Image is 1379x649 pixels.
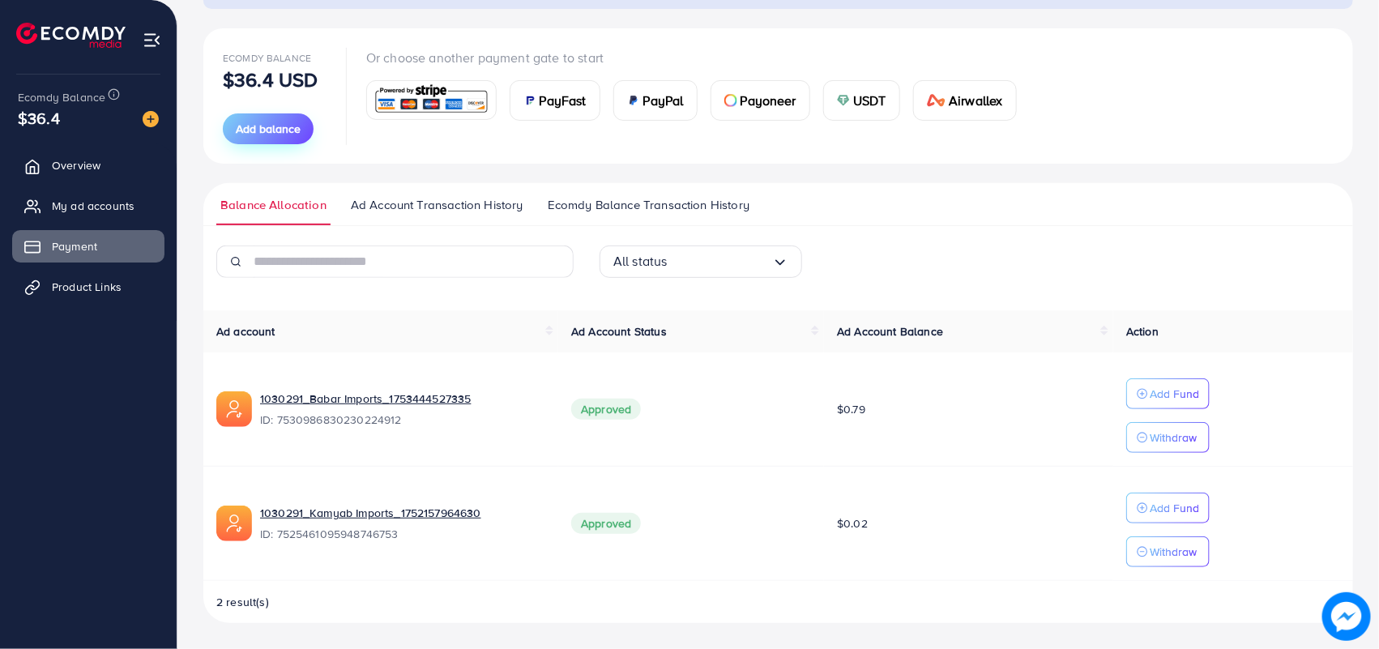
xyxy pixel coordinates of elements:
[52,279,122,295] span: Product Links
[571,513,641,534] span: Approved
[12,230,164,263] a: Payment
[741,91,796,110] span: Payoneer
[1150,428,1197,447] p: Withdraw
[216,391,252,427] img: ic-ads-acc.e4c84228.svg
[510,80,600,121] a: cardPayFast
[12,149,164,181] a: Overview
[52,238,97,254] span: Payment
[260,505,481,521] a: 1030291_Kamyab Imports_1752157964630
[143,111,159,127] img: image
[260,412,545,428] span: ID: 7530986830230224912
[613,80,698,121] a: cardPayPal
[220,196,327,214] span: Balance Allocation
[1150,498,1199,518] p: Add Fund
[613,249,668,274] span: All status
[1150,384,1199,403] p: Add Fund
[668,249,772,274] input: Search for option
[711,80,810,121] a: cardPayoneer
[260,526,545,542] span: ID: 7525461095948746753
[571,399,641,420] span: Approved
[837,515,868,532] span: $0.02
[1126,493,1210,523] button: Add Fund
[837,323,943,339] span: Ad Account Balance
[236,121,301,137] span: Add balance
[1126,536,1210,567] button: Withdraw
[523,94,536,107] img: card
[724,94,737,107] img: card
[260,391,545,428] div: <span class='underline'>1030291_Babar Imports_1753444527335</span></br>7530986830230224912
[223,113,314,144] button: Add balance
[1322,592,1371,641] img: image
[216,323,275,339] span: Ad account
[837,401,865,417] span: $0.79
[837,94,850,107] img: card
[1150,542,1197,561] p: Withdraw
[12,190,164,222] a: My ad accounts
[216,506,252,541] img: ic-ads-acc.e4c84228.svg
[853,91,886,110] span: USDT
[223,70,318,89] p: $36.4 USD
[949,91,1002,110] span: Airwallex
[540,91,587,110] span: PayFast
[548,196,749,214] span: Ecomdy Balance Transaction History
[18,106,60,130] span: $36.4
[216,594,269,610] span: 2 result(s)
[1126,323,1159,339] span: Action
[913,80,1017,121] a: cardAirwallex
[260,505,545,542] div: <span class='underline'>1030291_Kamyab Imports_1752157964630</span></br>7525461095948746753
[223,51,311,65] span: Ecomdy Balance
[571,323,667,339] span: Ad Account Status
[351,196,523,214] span: Ad Account Transaction History
[372,83,491,117] img: card
[12,271,164,303] a: Product Links
[643,91,684,110] span: PayPal
[1126,378,1210,409] button: Add Fund
[823,80,900,121] a: cardUSDT
[18,89,105,105] span: Ecomdy Balance
[143,31,161,49] img: menu
[600,246,802,278] div: Search for option
[366,48,1030,67] p: Or choose another payment gate to start
[366,80,497,120] a: card
[627,94,640,107] img: card
[16,23,126,48] img: logo
[52,157,100,173] span: Overview
[1126,422,1210,453] button: Withdraw
[927,94,946,107] img: card
[260,391,472,407] a: 1030291_Babar Imports_1753444527335
[52,198,134,214] span: My ad accounts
